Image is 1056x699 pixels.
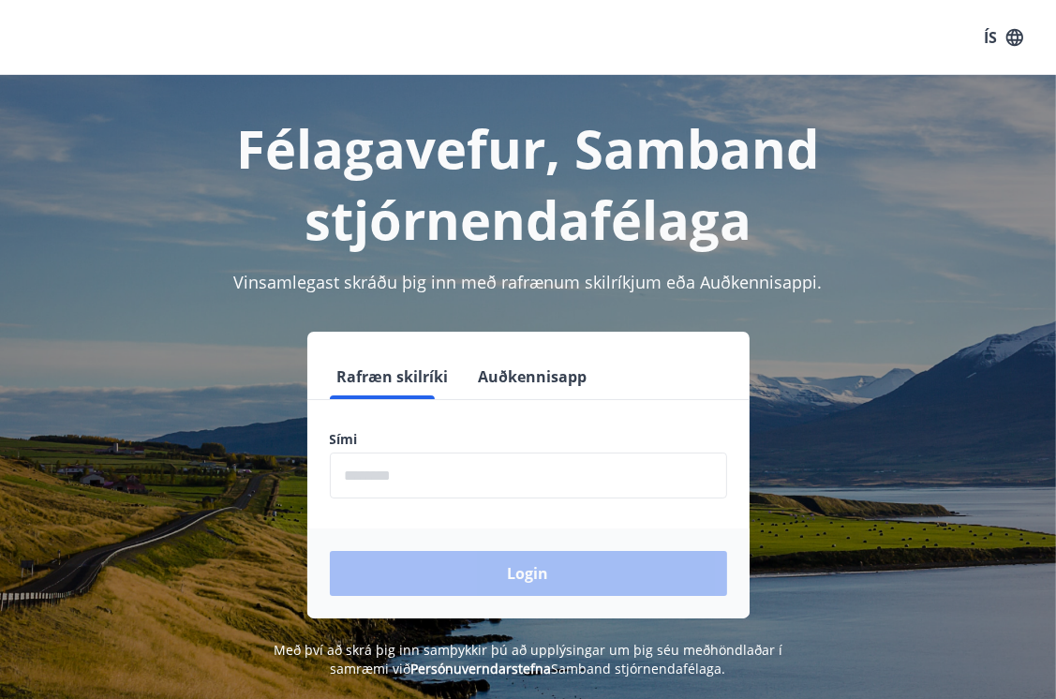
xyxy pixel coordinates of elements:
[411,660,552,677] a: Persónuverndarstefna
[471,354,595,399] button: Auðkennisapp
[974,21,1034,54] button: ÍS
[330,430,727,449] label: Sími
[234,271,823,293] span: Vinsamlegast skráðu þig inn með rafrænum skilríkjum eða Auðkennisappi.
[22,112,1034,255] h1: Félagavefur, Samband stjórnendafélaga
[330,354,456,399] button: Rafræn skilríki
[274,641,782,677] span: Með því að skrá þig inn samþykkir þú að upplýsingar um þig séu meðhöndlaðar í samræmi við Samband...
